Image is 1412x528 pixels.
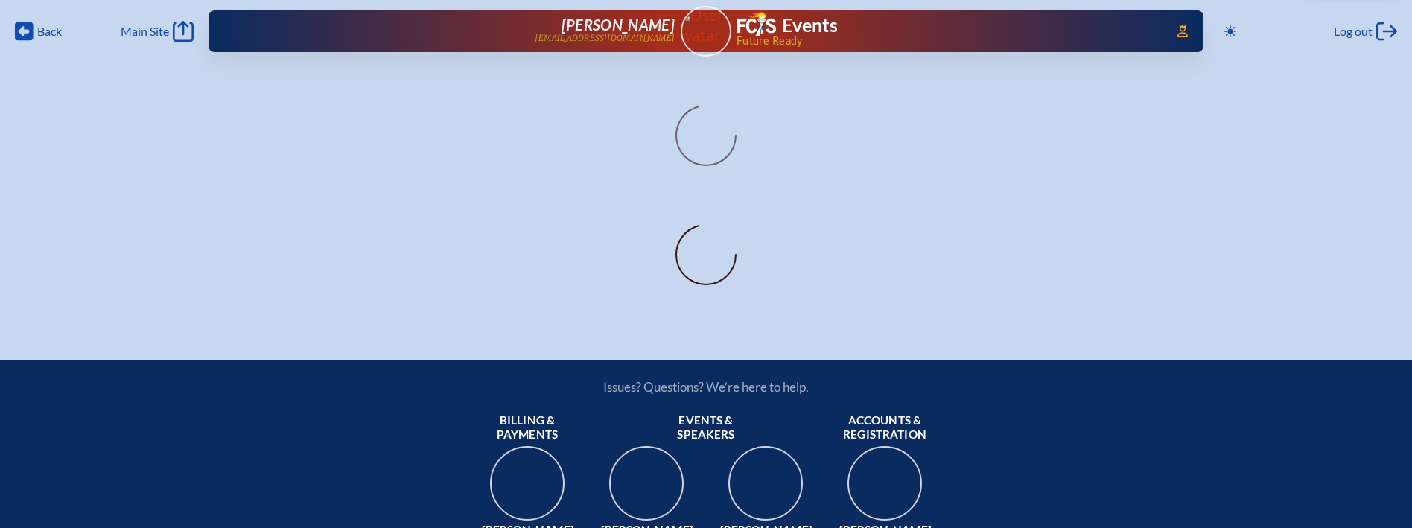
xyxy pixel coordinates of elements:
p: [EMAIL_ADDRESS][DOMAIN_NAME] [535,34,675,43]
span: [PERSON_NAME] [562,16,675,34]
a: FCIS LogoEvents [737,12,838,39]
span: Events & speakers [652,413,760,443]
span: Main Site [121,24,169,39]
span: Log out [1334,24,1373,39]
a: [PERSON_NAME][EMAIL_ADDRESS][DOMAIN_NAME] [256,16,675,46]
div: FCIS Events — Future ready [737,12,1156,46]
span: Future Ready [737,36,1156,46]
img: User Avatar [674,5,737,45]
span: Accounts & registration [831,413,938,443]
a: User Avatar [681,6,731,57]
span: Billing & payments [474,413,581,443]
p: Issues? Questions? We’re here to help. [444,379,968,395]
img: Florida Council of Independent Schools [737,12,776,36]
span: Back [37,24,62,39]
h1: Events [782,16,838,35]
a: Main Site [121,21,194,42]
